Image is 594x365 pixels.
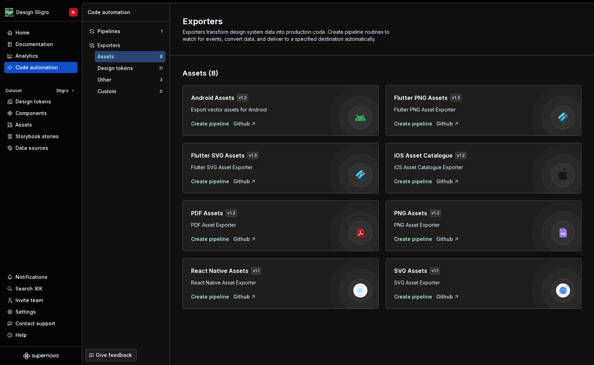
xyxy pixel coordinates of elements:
[183,16,573,27] h2: Exporters
[251,267,261,274] div: v 1.1
[233,120,256,127] a: Github
[4,295,77,306] a: Invite team
[191,106,329,113] div: Export vector assets for Android
[4,283,77,294] button: Search ⌘K
[95,74,165,85] a: Other3
[394,222,532,229] div: PNG Asset Exporter
[191,293,229,300] button: Create pipeline
[4,96,77,107] a: Design tokens
[233,178,256,185] a: Github
[394,267,427,275] h4: SVG Assets
[394,94,448,102] h4: Flutter PNG Assets
[436,178,459,185] a: Github
[97,65,159,72] div: Design tokens
[394,279,532,286] div: SVG Asset Exporter
[160,54,163,59] div: 8
[16,9,49,16] div: Design Sligro
[15,320,55,327] div: Contact support
[56,88,69,94] span: Sligro
[455,152,466,159] div: v 1.2
[233,236,256,243] div: Github
[97,42,163,49] div: Exporters
[450,94,461,101] div: v 1.3
[436,236,459,243] a: Github
[4,142,77,154] a: Data sources
[436,293,459,300] a: Github
[86,349,137,361] button: Give feedback
[191,164,329,171] div: Flutter SVG Asset Exporter
[394,209,427,217] h4: PNG Assets
[23,352,58,359] a: Supernova Logo
[15,285,42,292] div: Search ⌘K
[191,94,234,102] h4: Android Assets
[95,51,165,62] button: Assets8
[4,27,77,38] a: Home
[97,76,160,83] div: Other
[15,332,27,339] div: Help
[15,64,58,71] div: Code automation
[86,26,165,37] a: Pipelines1
[97,28,161,35] div: Pipelines
[15,98,51,105] div: Design tokens
[15,297,43,304] div: Invite team
[191,120,229,127] button: Create pipeline
[191,178,229,185] button: Create pipeline
[4,39,77,50] a: Documentation
[436,120,459,127] a: Github
[15,52,38,59] div: Analytics
[72,9,75,15] div: N
[15,121,32,128] div: Assets
[191,209,223,217] h4: PDF Assets
[183,68,581,78] div: Assets (8)
[430,267,440,274] div: v 1.1
[394,236,432,243] button: Create pipeline
[237,94,248,101] div: v 1.2
[88,9,167,16] div: Code automation
[15,41,53,48] div: Documentation
[97,53,160,60] div: Assets
[191,279,329,286] div: React Native Asset Exporter
[5,8,13,17] img: 1515fa79-85a1-47b9-9547-3b635611c5f8.png
[394,164,532,171] div: iOS Asset Catalogue Exporter
[4,271,77,283] button: Notifications
[394,120,432,127] button: Create pipeline
[247,152,258,159] div: v 1.3
[53,86,77,96] button: Sligro
[159,65,163,71] div: 11
[96,352,132,359] span: Give feedback
[233,293,256,300] a: Github
[95,63,165,74] button: Design tokens11
[394,178,432,185] button: Create pipeline
[15,133,59,140] div: Storybook stories
[183,29,391,42] span: Exporters transform design system data into production code. Create pipeline routines to watch fo...
[15,145,48,152] div: Data sources
[4,329,77,341] button: Help
[1,5,80,20] button: Design SligroN
[4,119,77,130] a: Assets
[15,308,36,315] div: Settings
[161,28,163,34] div: 1
[394,106,532,113] div: Flutter PNG Asset Exporter
[97,88,160,95] div: Custom
[160,77,163,83] div: 3
[95,86,165,97] button: Custom0
[394,151,453,160] h4: iOS Asset Catalogue
[430,210,441,217] div: v 1.2
[191,222,329,229] div: PDF Asset Exporter
[226,210,237,217] div: v 1.2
